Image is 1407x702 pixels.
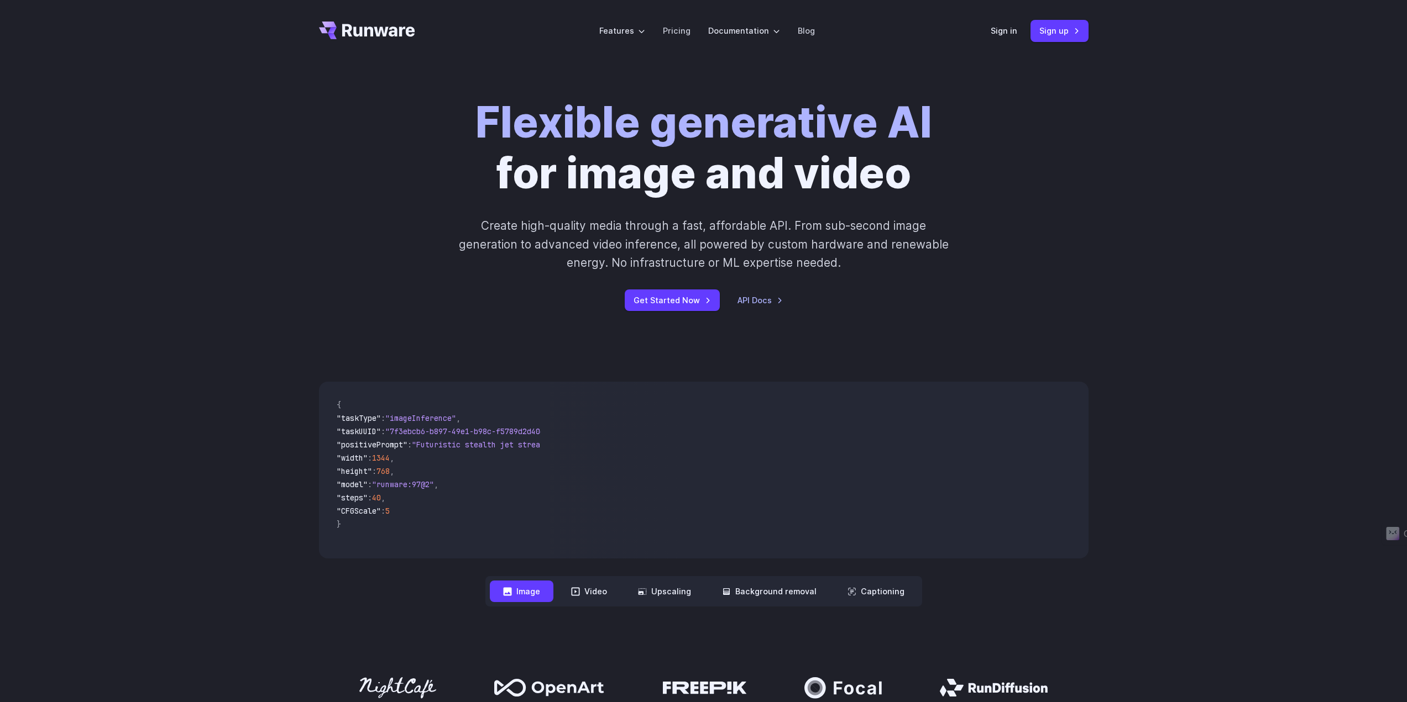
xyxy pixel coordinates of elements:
[337,413,381,423] span: "taskType"
[381,413,385,423] span: :
[372,466,376,476] span: :
[337,426,381,436] span: "taskUUID"
[599,24,645,37] label: Features
[381,426,385,436] span: :
[376,466,390,476] span: 768
[337,400,341,410] span: {
[337,440,407,450] span: "positivePrompt"
[372,453,390,463] span: 1344
[368,479,372,489] span: :
[663,24,691,37] a: Pricing
[337,453,368,463] span: "width"
[337,519,341,529] span: }
[368,493,372,503] span: :
[490,580,553,602] button: Image
[457,217,950,272] p: Create high-quality media through a fast, affordable API. From sub-second image generation to adv...
[834,580,918,602] button: Captioning
[708,24,780,37] label: Documentation
[372,479,434,489] span: "runware:97@2"
[738,294,783,307] a: API Docs
[434,479,438,489] span: ,
[991,24,1017,37] a: Sign in
[625,289,720,311] a: Get Started Now
[385,426,553,436] span: "7f3ebcb6-b897-49e1-b98c-f5789d2d40d7"
[381,493,385,503] span: ,
[385,413,456,423] span: "imageInference"
[337,479,368,489] span: "model"
[407,440,412,450] span: :
[372,493,381,503] span: 40
[390,466,394,476] span: ,
[368,453,372,463] span: :
[337,466,372,476] span: "height"
[319,22,415,39] a: Go to /
[709,580,830,602] button: Background removal
[456,413,461,423] span: ,
[412,440,814,450] span: "Futuristic stealth jet streaking through a neon-lit cityscape with glowing purple exhaust"
[337,493,368,503] span: "steps"
[385,506,390,516] span: 5
[1031,20,1089,41] a: Sign up
[475,97,932,199] h1: for image and video
[390,453,394,463] span: ,
[337,506,381,516] span: "CFGScale"
[475,97,932,148] strong: Flexible generative AI
[381,506,385,516] span: :
[558,580,620,602] button: Video
[625,580,704,602] button: Upscaling
[798,24,815,37] a: Blog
